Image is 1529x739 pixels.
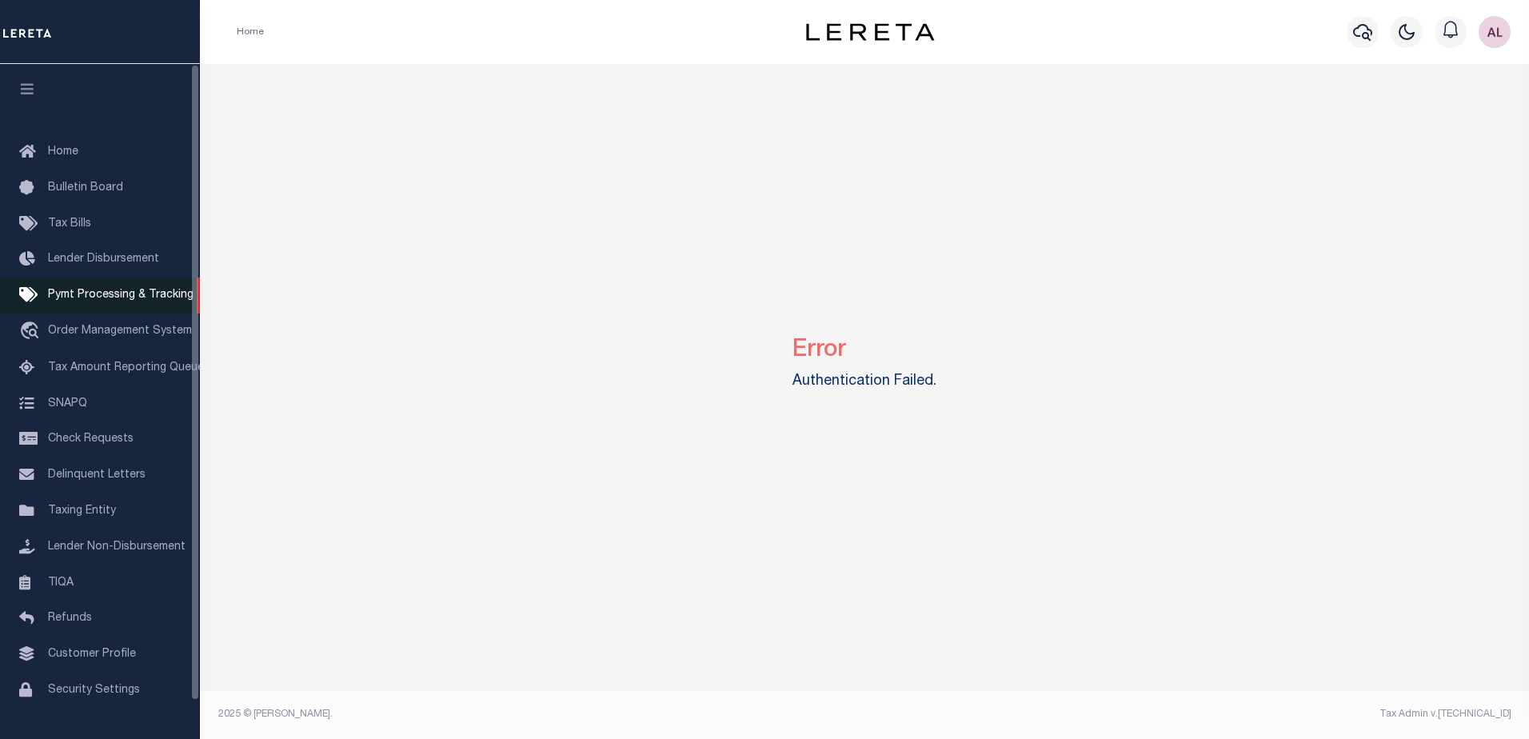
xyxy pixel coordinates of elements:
[48,182,123,194] span: Bulletin Board
[48,613,92,624] span: Refunds
[19,322,45,342] i: travel_explore
[792,371,936,393] label: Authentication Failed.
[48,218,91,230] span: Tax Bills
[206,707,865,721] div: 2025 © [PERSON_NAME].
[806,23,934,41] img: logo-dark.svg
[237,25,264,39] li: Home
[48,649,136,660] span: Customer Profile
[48,577,74,588] span: TIQA
[48,397,87,409] span: SNAPQ
[876,707,1511,721] div: Tax Admin v.[TECHNICAL_ID]
[48,541,186,553] span: Lender Non-Disbursement
[48,326,192,337] span: Order Management System
[792,324,936,365] h2: Error
[48,254,159,265] span: Lender Disbursement
[48,685,140,696] span: Security Settings
[48,362,204,373] span: Tax Amount Reporting Queue
[48,433,134,445] span: Check Requests
[48,290,194,301] span: Pymt Processing & Tracking
[48,469,146,481] span: Delinquent Letters
[48,146,78,158] span: Home
[48,505,116,517] span: Taxing Entity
